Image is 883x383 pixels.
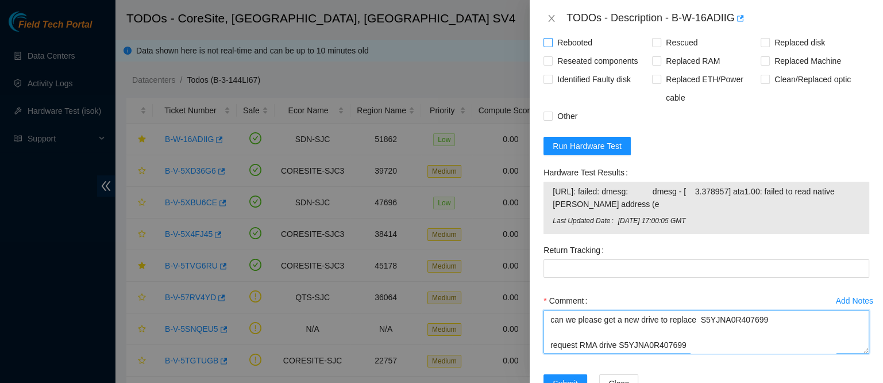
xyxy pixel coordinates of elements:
[543,310,869,354] textarea: Comment
[553,33,597,52] span: Rebooted
[661,33,702,52] span: Rescued
[566,9,869,28] div: TODOs - Description - B-W-16ADIIG
[543,292,592,310] label: Comment
[835,292,874,310] button: Add Notes
[543,13,560,24] button: Close
[770,70,855,89] span: Clean/Replaced optic
[770,52,846,70] span: Replaced Machine
[547,14,556,23] span: close
[618,216,860,227] span: [DATE] 17:00:05 GMT
[836,297,873,305] div: Add Notes
[543,259,869,278] input: Return Tracking
[553,185,860,210] span: [URL]: failed: dmesg: dmesg - [ 3.378957] ata1.00: failed to read native [PERSON_NAME] address (e
[661,52,724,70] span: Replaced RAM
[553,70,635,89] span: Identified Faulty disk
[553,216,618,227] span: Last Updated Date
[553,140,622,152] span: Run Hardware Test
[543,241,608,259] label: Return Tracking
[553,52,642,70] span: Reseated components
[543,163,632,182] label: Hardware Test Results
[543,137,631,155] button: Run Hardware Test
[770,33,830,52] span: Replaced disk
[661,70,761,107] span: Replaced ETH/Power cable
[553,107,582,125] span: Other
